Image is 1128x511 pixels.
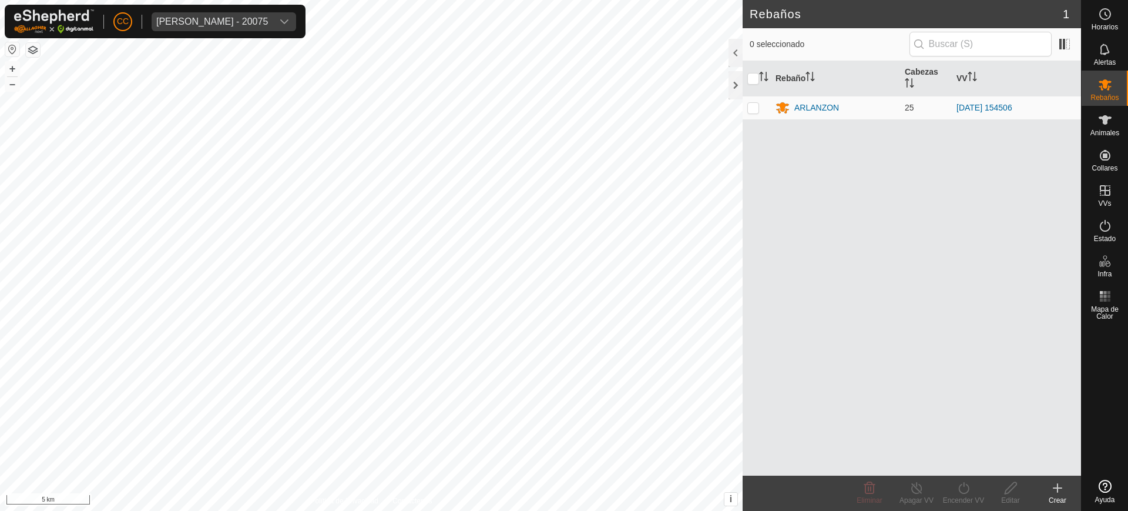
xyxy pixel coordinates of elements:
span: Collares [1092,165,1117,172]
span: VVs [1098,200,1111,207]
div: Apagar VV [893,495,940,506]
th: VV [952,61,1081,96]
a: [DATE] 154506 [956,103,1012,112]
span: CC [117,15,129,28]
input: Buscar (S) [909,32,1052,56]
button: Restablecer Mapa [5,42,19,56]
button: i [724,493,737,506]
a: Contáctenos [392,496,432,506]
div: Crear [1034,495,1081,506]
span: 25 [905,103,914,112]
span: Animales [1090,129,1119,136]
h2: Rebaños [750,7,1063,21]
th: Cabezas [900,61,952,96]
p-sorticon: Activar para ordenar [905,80,914,89]
button: Capas del Mapa [26,43,40,57]
div: Editar [987,495,1034,506]
span: Olegario Arranz Rodrigo - 20075 [152,12,273,31]
span: Ayuda [1095,496,1115,503]
p-sorticon: Activar para ordenar [759,74,768,83]
span: Eliminar [857,496,882,505]
img: Logo Gallagher [14,9,94,34]
span: Rebaños [1090,94,1119,101]
span: 1 [1063,5,1069,23]
div: ARLANZON [794,102,839,114]
div: Encender VV [940,495,987,506]
p-sorticon: Activar para ordenar [805,74,815,83]
span: Alertas [1094,59,1116,66]
span: Infra [1097,270,1112,278]
span: Horarios [1092,24,1118,31]
span: Mapa de Calor [1085,306,1125,320]
span: i [730,494,732,504]
th: Rebaño [771,61,900,96]
span: 0 seleccionado [750,38,909,51]
div: dropdown trigger [273,12,296,31]
button: + [5,62,19,76]
button: – [5,77,19,91]
div: [PERSON_NAME] - 20075 [156,17,268,26]
span: Estado [1094,235,1116,242]
p-sorticon: Activar para ordenar [968,74,977,83]
a: Política de Privacidad [311,496,378,506]
a: Ayuda [1082,475,1128,508]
